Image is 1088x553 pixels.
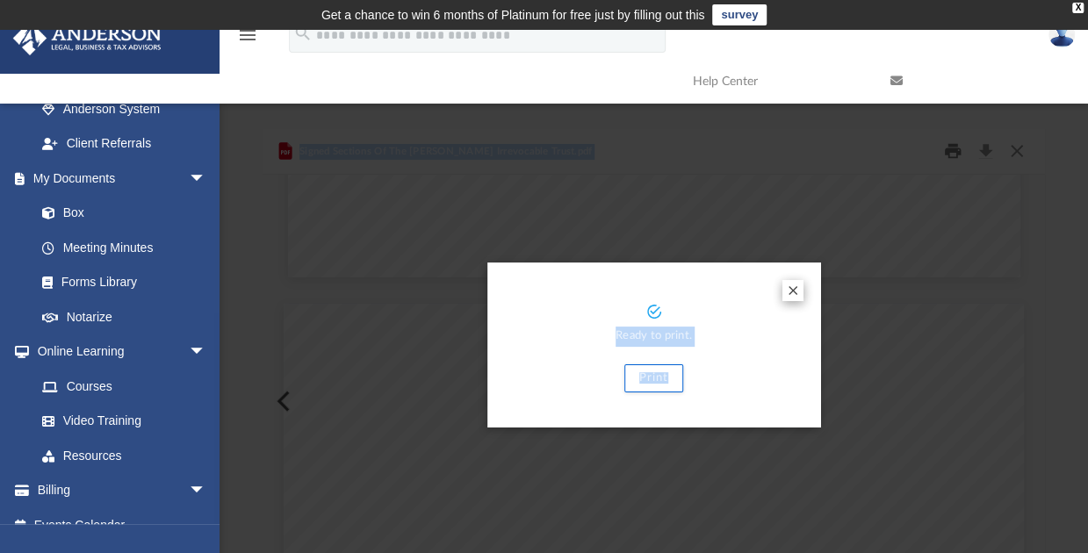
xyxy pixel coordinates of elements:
span: arrow_drop_down [189,473,224,509]
a: Forms Library [25,265,215,300]
a: Notarize [25,299,224,334]
a: Help Center [680,47,877,116]
div: close [1072,3,1084,13]
a: Events Calendar [12,507,233,542]
a: Resources [25,438,224,473]
button: Print [624,364,683,392]
a: Box [25,196,215,231]
i: search [293,24,313,43]
span: arrow_drop_down [189,334,224,370]
span: arrow_drop_down [189,161,224,197]
img: User Pic [1048,22,1075,47]
p: Ready to print. [505,327,803,347]
a: Online Learningarrow_drop_down [12,334,224,370]
i: menu [237,25,258,46]
a: survey [712,4,767,25]
a: Video Training [25,404,215,439]
a: menu [237,33,258,46]
a: Courses [25,369,224,404]
a: Billingarrow_drop_down [12,473,233,508]
a: Anderson System [25,91,224,126]
img: Anderson Advisors Platinum Portal [8,21,167,55]
a: Meeting Minutes [25,230,224,265]
a: Client Referrals [25,126,224,162]
a: My Documentsarrow_drop_down [12,161,224,196]
div: Get a chance to win 6 months of Platinum for free just by filling out this [321,4,705,25]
